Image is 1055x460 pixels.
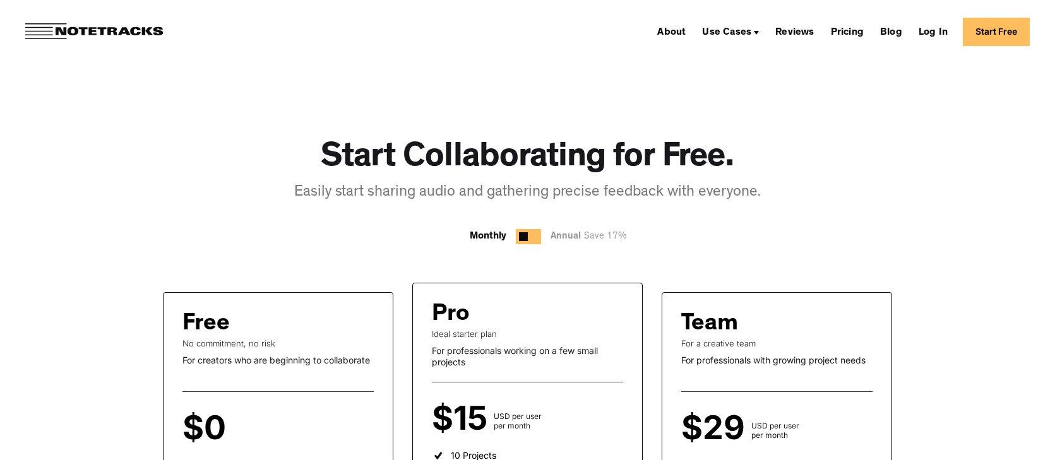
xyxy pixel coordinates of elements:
[432,345,623,367] div: For professionals working on a few small projects
[551,229,633,245] div: Annual
[697,21,764,42] div: Use Cases
[681,417,751,440] div: $29
[681,338,873,348] div: For a creative team
[294,182,761,204] div: Easily start sharing audio and gathering precise feedback with everyone.
[963,18,1030,46] a: Start Free
[494,411,542,430] div: USD per user per month
[681,312,738,338] div: Team
[702,28,751,38] div: Use Cases
[182,338,374,348] div: No commitment, no risk
[581,232,627,242] span: Save 17%
[432,302,470,329] div: Pro
[232,421,269,440] div: per user per month
[751,421,799,440] div: USD per user per month
[652,21,691,42] a: About
[875,21,907,42] a: Blog
[321,139,734,180] h1: Start Collaborating for Free.
[432,329,623,339] div: Ideal starter plan
[826,21,869,42] a: Pricing
[770,21,819,42] a: Reviews
[182,417,232,440] div: $0
[182,312,230,338] div: Free
[681,355,873,366] div: For professionals with growing project needs
[914,21,953,42] a: Log In
[182,355,374,366] div: For creators who are beginning to collaborate
[432,408,494,430] div: $15
[470,229,506,244] div: Monthly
